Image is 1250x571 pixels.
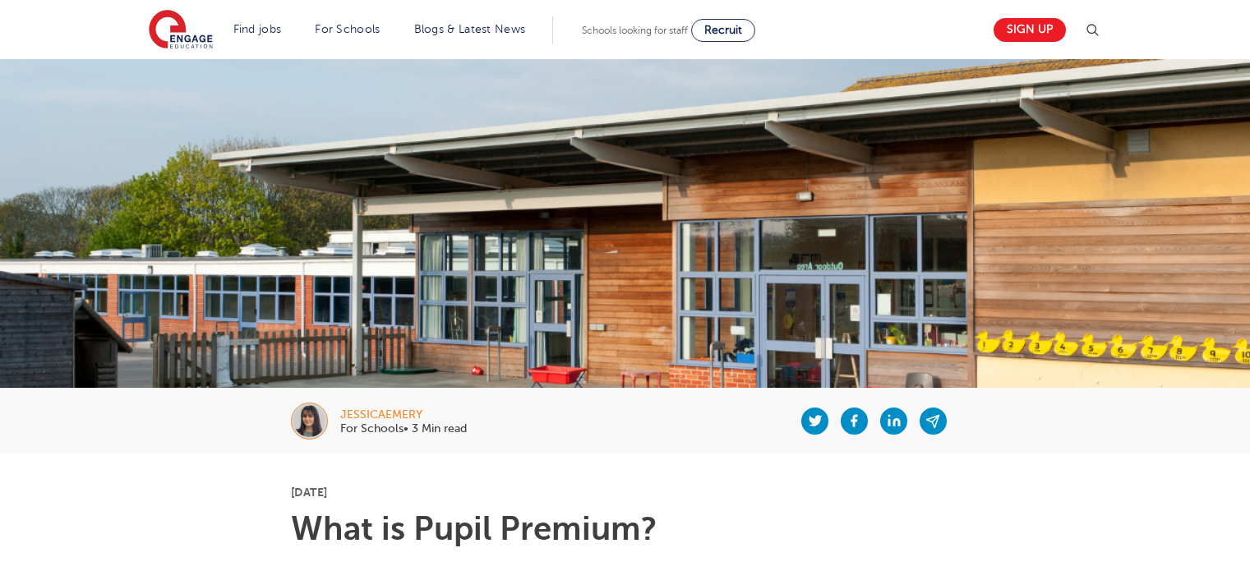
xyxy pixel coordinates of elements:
img: Engage Education [149,10,213,51]
a: For Schools [315,23,380,35]
p: For Schools• 3 Min read [340,423,467,435]
a: Recruit [691,19,755,42]
h1: What is Pupil Premium? [291,513,959,546]
a: Find jobs [233,23,282,35]
p: [DATE] [291,486,959,498]
span: Recruit [704,24,742,36]
span: Schools looking for staff [582,25,688,36]
div: jessicaemery [340,409,467,421]
a: Blogs & Latest News [414,23,526,35]
a: Sign up [994,18,1066,42]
